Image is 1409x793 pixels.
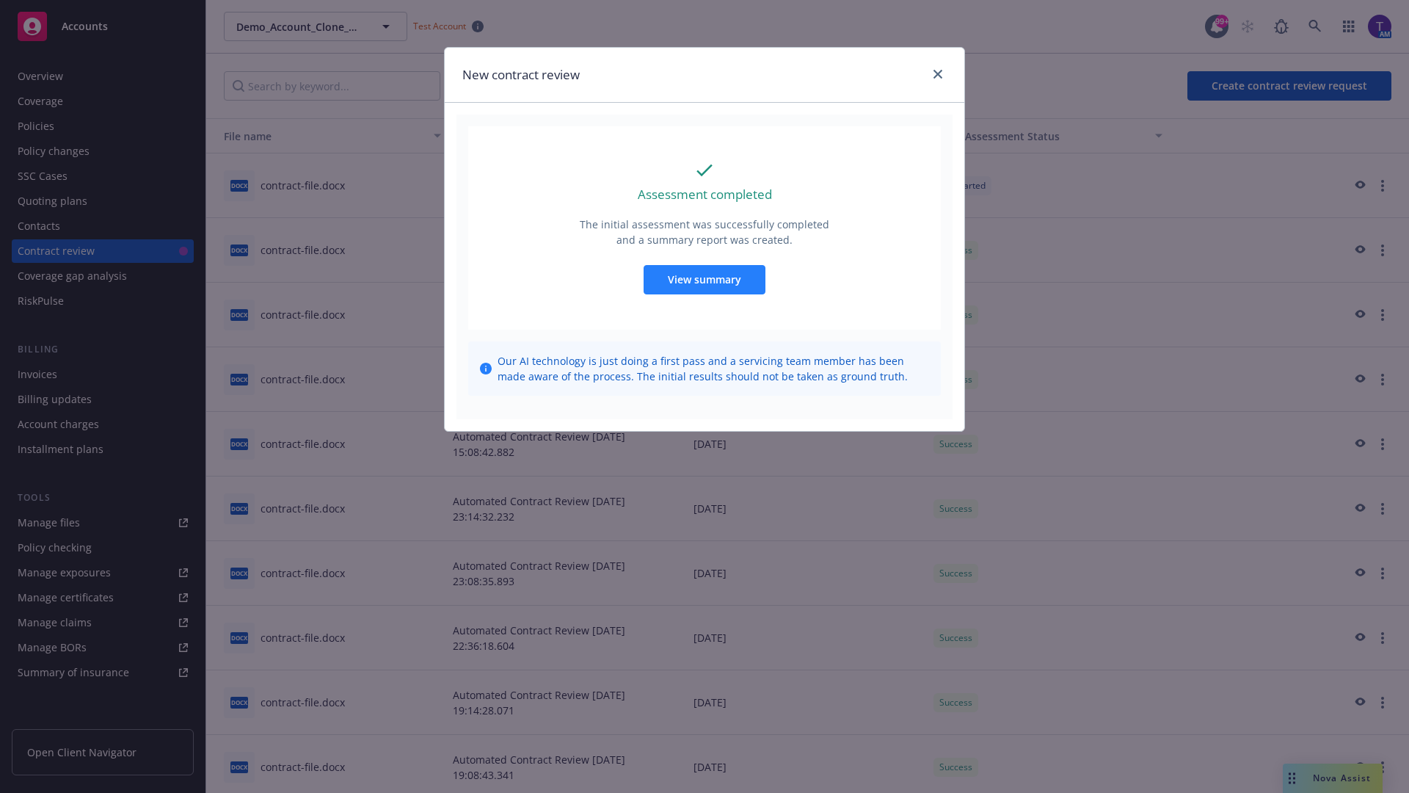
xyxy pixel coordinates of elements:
span: Our AI technology is just doing a first pass and a servicing team member has been made aware of t... [498,353,929,384]
p: Assessment completed [638,185,772,204]
button: View summary [644,265,765,294]
a: close [929,65,947,83]
h1: New contract review [462,65,580,84]
p: The initial assessment was successfully completed and a summary report was created. [578,217,831,247]
span: View summary [668,272,741,286]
